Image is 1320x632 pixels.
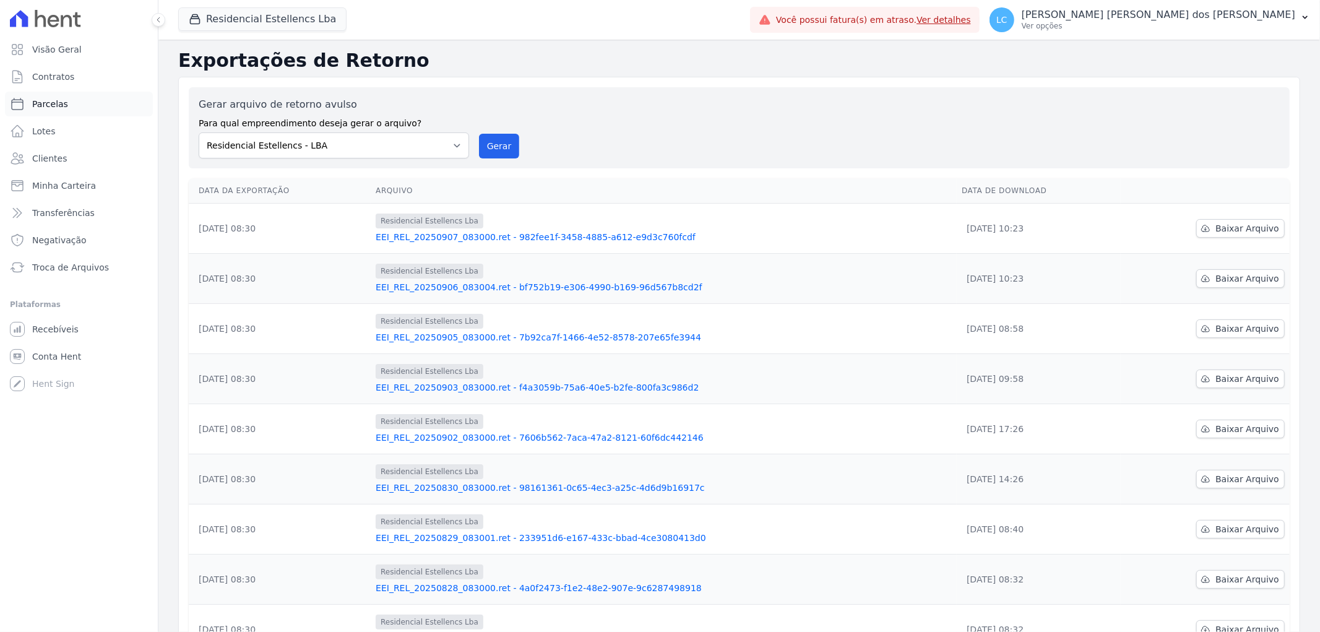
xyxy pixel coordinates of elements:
[376,565,483,579] span: Residencial Estellencs Lba
[376,264,483,279] span: Residencial Estellencs Lba
[1196,520,1285,539] a: Baixar Arquivo
[371,178,957,204] th: Arquivo
[957,304,1120,354] td: [DATE] 08:58
[376,431,952,444] a: EEI_REL_20250902_083000.ret - 7606b562-7aca-47a2-8121-60f6dc442146
[5,173,153,198] a: Minha Carteira
[32,207,95,219] span: Transferências
[957,555,1120,605] td: [DATE] 08:32
[189,204,371,254] td: [DATE] 08:30
[5,317,153,342] a: Recebíveis
[32,71,74,83] span: Contratos
[189,178,371,204] th: Data da Exportação
[1196,319,1285,338] a: Baixar Arquivo
[980,2,1320,37] button: LC [PERSON_NAME] [PERSON_NAME] dos [PERSON_NAME] Ver opções
[189,404,371,454] td: [DATE] 08:30
[1196,370,1285,388] a: Baixar Arquivo
[376,482,952,494] a: EEI_REL_20250830_083000.ret - 98161361-0c65-4ec3-a25c-4d6d9b16917c
[1196,570,1285,589] a: Baixar Arquivo
[5,119,153,144] a: Lotes
[957,454,1120,504] td: [DATE] 14:26
[376,464,483,479] span: Residencial Estellencs Lba
[376,231,952,243] a: EEI_REL_20250907_083000.ret - 982fee1f-3458-4885-a612-e9d3c760fcdf
[10,297,148,312] div: Plataformas
[189,504,371,555] td: [DATE] 08:30
[996,15,1007,24] span: LC
[32,125,56,137] span: Lotes
[32,350,81,363] span: Conta Hent
[32,261,109,274] span: Troca de Arquivos
[376,331,952,344] a: EEI_REL_20250905_083000.ret - 7b92ca7f-1466-4e52-8578-207e65fe3944
[1196,219,1285,238] a: Baixar Arquivo
[189,304,371,354] td: [DATE] 08:30
[5,344,153,369] a: Conta Hent
[1196,269,1285,288] a: Baixar Arquivo
[957,204,1120,254] td: [DATE] 10:23
[189,354,371,404] td: [DATE] 08:30
[1215,573,1279,586] span: Baixar Arquivo
[1022,9,1295,21] p: [PERSON_NAME] [PERSON_NAME] dos [PERSON_NAME]
[32,152,67,165] span: Clientes
[376,514,483,529] span: Residencial Estellencs Lba
[178,7,347,31] button: Residencial Estellencs Lba
[32,180,96,192] span: Minha Carteira
[1196,420,1285,438] a: Baixar Arquivo
[957,354,1120,404] td: [DATE] 09:58
[5,64,153,89] a: Contratos
[957,178,1120,204] th: Data de Download
[32,43,82,56] span: Visão Geral
[1215,473,1279,485] span: Baixar Arquivo
[1215,373,1279,385] span: Baixar Arquivo
[376,381,952,394] a: EEI_REL_20250903_083000.ret - f4a3059b-75a6-40e5-b2fe-800fa3c986d2
[376,414,483,429] span: Residencial Estellencs Lba
[1196,470,1285,488] a: Baixar Arquivo
[199,112,469,130] label: Para qual empreendimento deseja gerar o arquivo?
[1215,322,1279,335] span: Baixar Arquivo
[199,97,469,112] label: Gerar arquivo de retorno avulso
[5,146,153,171] a: Clientes
[917,15,971,25] a: Ver detalhes
[376,314,483,329] span: Residencial Estellencs Lba
[376,281,952,293] a: EEI_REL_20250906_083004.ret - bf752b19-e306-4990-b169-96d567b8cd2f
[376,214,483,228] span: Residencial Estellencs Lba
[5,37,153,62] a: Visão Geral
[1215,523,1279,535] span: Baixar Arquivo
[957,504,1120,555] td: [DATE] 08:40
[5,255,153,280] a: Troca de Arquivos
[957,254,1120,304] td: [DATE] 10:23
[376,615,483,630] span: Residencial Estellencs Lba
[5,228,153,253] a: Negativação
[376,582,952,594] a: EEI_REL_20250828_083000.ret - 4a0f2473-f1e2-48e2-907e-9c6287498918
[189,454,371,504] td: [DATE] 08:30
[957,404,1120,454] td: [DATE] 17:26
[1215,423,1279,435] span: Baixar Arquivo
[776,14,971,27] span: Você possui fatura(s) em atraso.
[1215,222,1279,235] span: Baixar Arquivo
[32,98,68,110] span: Parcelas
[178,50,1300,72] h2: Exportações de Retorno
[376,364,483,379] span: Residencial Estellencs Lba
[32,323,79,335] span: Recebíveis
[1215,272,1279,285] span: Baixar Arquivo
[479,134,520,158] button: Gerar
[32,234,87,246] span: Negativação
[376,532,952,544] a: EEI_REL_20250829_083001.ret - 233951d6-e167-433c-bbad-4ce3080413d0
[5,92,153,116] a: Parcelas
[189,555,371,605] td: [DATE] 08:30
[1022,21,1295,31] p: Ver opções
[5,201,153,225] a: Transferências
[189,254,371,304] td: [DATE] 08:30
